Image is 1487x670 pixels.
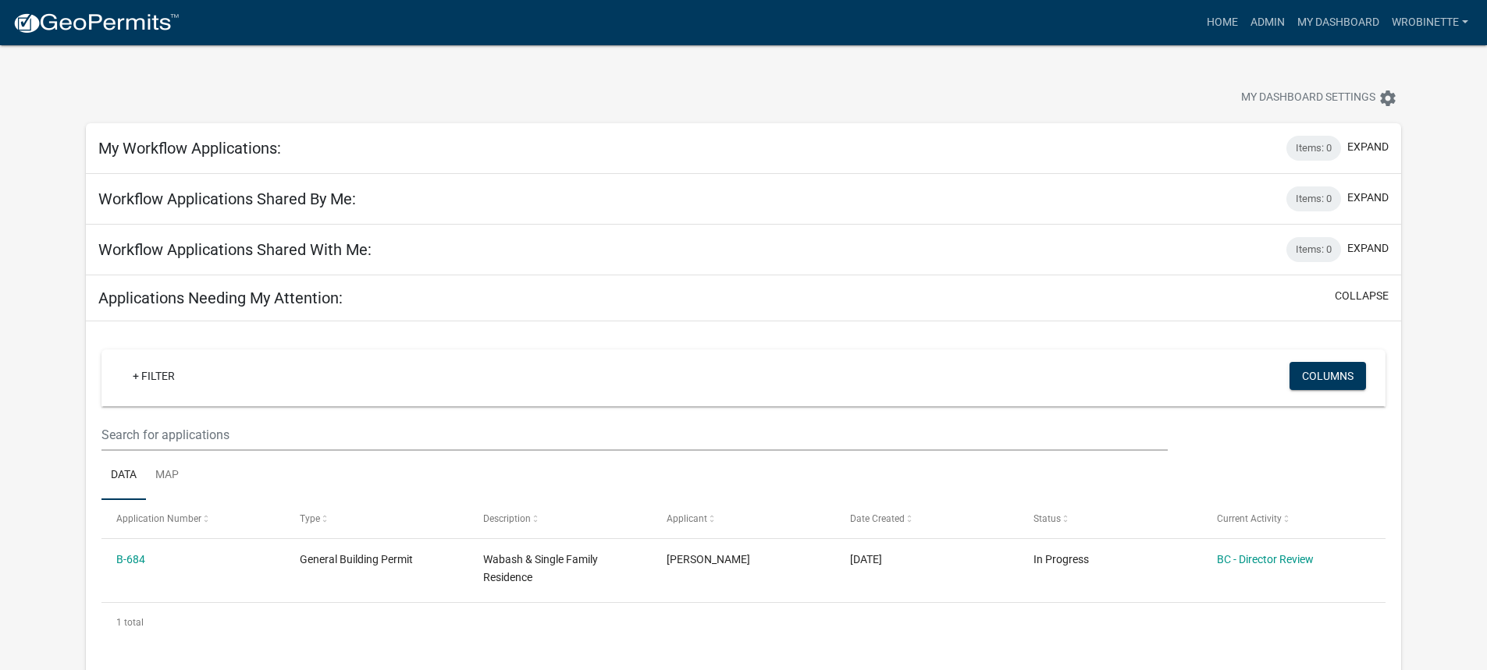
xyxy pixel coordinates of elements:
a: Home [1201,8,1244,37]
button: My Dashboard Settingssettings [1229,83,1410,113]
a: + Filter [120,362,187,390]
button: Columns [1290,362,1366,390]
datatable-header-cell: Applicant [652,500,835,537]
span: Type [300,513,320,524]
span: Current Activity [1217,513,1282,524]
span: Wabash & Single Family Residence [483,553,598,583]
datatable-header-cell: Current Activity [1201,500,1385,537]
span: My Dashboard Settings [1241,89,1375,108]
span: Applicant [667,513,707,524]
div: Items: 0 [1286,186,1341,211]
div: Items: 0 [1286,136,1341,161]
a: wrobinette [1386,8,1475,37]
input: Search for applications [101,419,1167,451]
button: expand [1347,240,1389,257]
span: 10/15/2025 [850,553,882,565]
a: Map [146,451,188,501]
span: Date Created [850,513,905,524]
h5: My Workflow Applications: [98,139,281,158]
a: BC - Director Review [1217,553,1314,565]
span: Status [1033,513,1061,524]
span: In Progress [1033,553,1089,565]
datatable-header-cell: Date Created [835,500,1019,537]
datatable-header-cell: Type [285,500,468,537]
a: Data [101,451,146,501]
h5: Workflow Applications Shared With Me: [98,240,372,259]
button: expand [1347,190,1389,206]
div: 1 total [101,603,1386,642]
datatable-header-cell: Application Number [101,500,285,537]
a: B-684 [116,553,145,565]
div: Items: 0 [1286,237,1341,262]
span: Shane Weist [667,553,750,565]
h5: Workflow Applications Shared By Me: [98,190,356,208]
h5: Applications Needing My Attention: [98,289,343,307]
datatable-header-cell: Status [1018,500,1201,537]
span: General Building Permit [300,553,413,565]
button: expand [1347,139,1389,155]
button: collapse [1335,288,1389,304]
span: Description [483,513,531,524]
a: My Dashboard [1291,8,1386,37]
i: settings [1378,89,1397,108]
a: Admin [1244,8,1291,37]
div: collapse [86,321,1401,657]
datatable-header-cell: Description [468,500,652,537]
span: Application Number [116,513,201,524]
